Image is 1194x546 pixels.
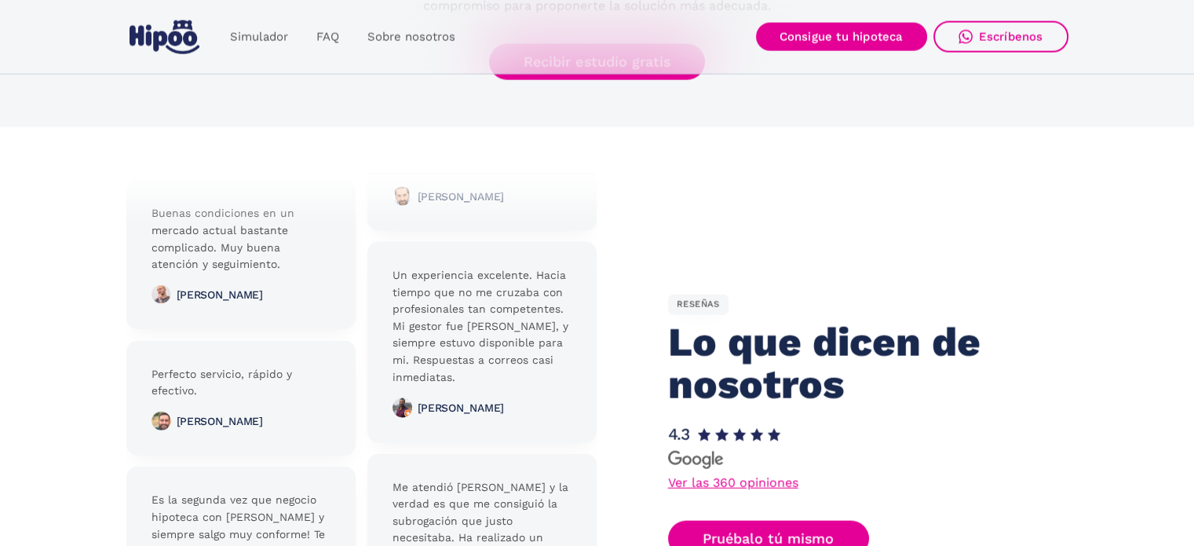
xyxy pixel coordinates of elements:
[756,23,927,51] a: Consigue tu hipoteca
[353,22,469,53] a: Sobre nosotros
[668,426,690,444] h1: 4.3
[302,22,353,53] a: FAQ
[933,21,1068,53] a: Escríbenos
[126,14,203,60] a: home
[668,295,728,315] div: RESEÑAS
[216,22,302,53] a: Simulador
[668,321,1030,406] h2: Lo que dicen de nosotros
[668,477,798,489] a: Ver las 360 opiniones
[979,30,1043,44] div: Escríbenos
